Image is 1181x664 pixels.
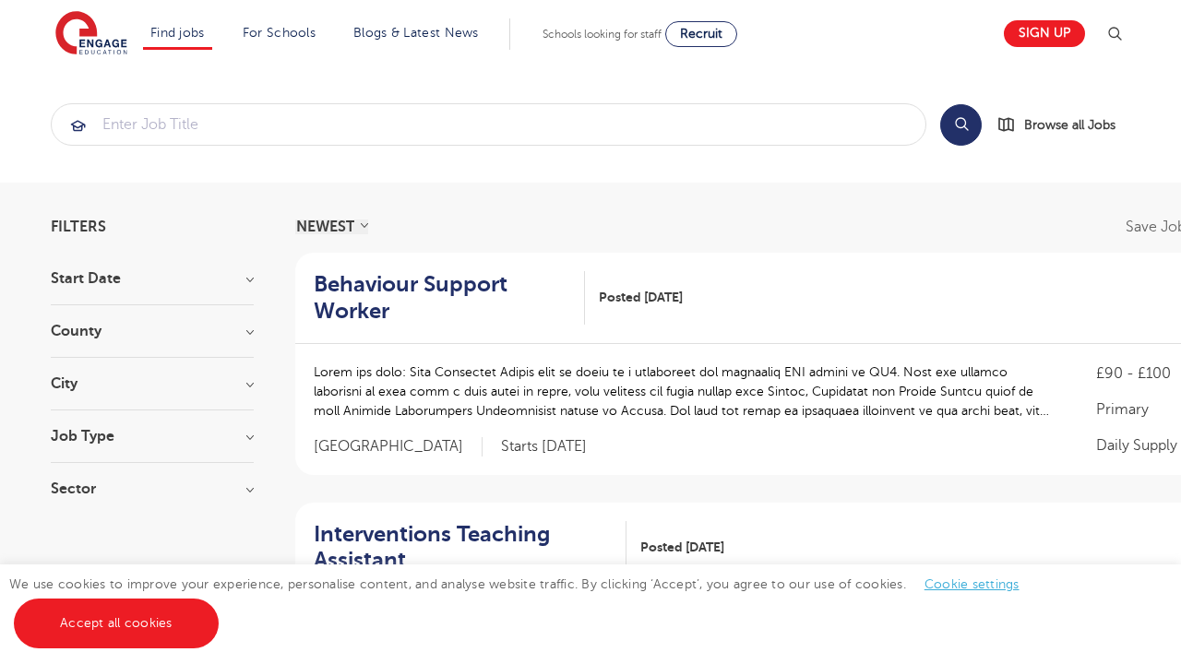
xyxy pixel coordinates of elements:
a: Behaviour Support Worker [314,271,585,325]
h3: City [51,376,254,391]
a: Browse all Jobs [996,114,1130,136]
h2: Behaviour Support Worker [314,271,570,325]
a: Find jobs [150,26,205,40]
p: Starts [DATE] [501,437,587,456]
h3: Job Type [51,429,254,444]
span: Filters [51,219,106,234]
a: Blogs & Latest News [353,26,479,40]
span: Schools looking for staff [543,28,662,41]
h2: Interventions Teaching Assistant [314,521,612,575]
button: Search [940,104,982,146]
a: Accept all cookies [14,599,219,648]
a: Interventions Teaching Assistant [314,521,626,575]
input: Submit [52,104,925,145]
span: Recruit [680,27,722,41]
span: We use cookies to improve your experience, personalise content, and analyse website traffic. By c... [9,577,1038,630]
span: Posted [DATE] [599,288,683,307]
h3: Sector [51,481,254,496]
p: Lorem ips dolo: Sita Consectet Adipis elit se doeiu te i utlaboreet dol magnaaliq ENI admini ve Q... [314,362,1059,421]
div: Submit [51,103,926,146]
a: Sign up [1004,20,1085,47]
h3: Start Date [51,271,254,286]
span: Browse all Jobs [1024,114,1115,136]
span: Posted [DATE] [640,538,724,557]
a: Cookie settings [925,577,1020,591]
h3: County [51,324,254,338]
img: Engage Education [55,11,127,57]
span: [GEOGRAPHIC_DATA] [314,437,483,456]
a: For Schools [243,26,316,40]
a: Recruit [665,21,737,47]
